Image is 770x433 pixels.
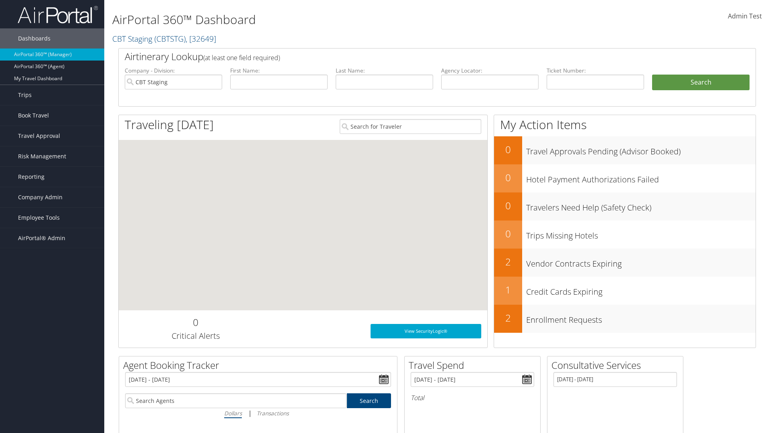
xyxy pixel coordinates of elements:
[125,50,697,63] h2: Airtinerary Lookup
[112,11,545,28] h1: AirPortal 360™ Dashboard
[494,227,522,241] h2: 0
[18,105,49,125] span: Book Travel
[409,358,540,372] h2: Travel Spend
[526,226,756,241] h3: Trips Missing Hotels
[526,142,756,157] h3: Travel Approvals Pending (Advisor Booked)
[728,4,762,29] a: Admin Test
[18,167,45,187] span: Reporting
[224,409,242,417] i: Dollars
[494,305,756,333] a: 2Enrollment Requests
[494,171,522,184] h2: 0
[125,408,391,418] div: |
[18,187,63,207] span: Company Admin
[18,126,60,146] span: Travel Approval
[336,67,433,75] label: Last Name:
[125,330,266,342] h3: Critical Alerts
[186,33,216,44] span: , [ 32649 ]
[203,53,280,62] span: (at least one field required)
[18,28,51,49] span: Dashboards
[125,67,222,75] label: Company - Division:
[494,255,522,269] h2: 2
[526,170,756,185] h3: Hotel Payment Authorizations Failed
[154,33,186,44] span: ( CBTSTG )
[551,358,683,372] h2: Consultative Services
[547,67,644,75] label: Ticket Number:
[441,67,539,75] label: Agency Locator:
[18,228,65,248] span: AirPortal® Admin
[18,5,98,24] img: airportal-logo.png
[526,282,756,297] h3: Credit Cards Expiring
[652,75,750,91] button: Search
[123,358,397,372] h2: Agent Booking Tracker
[230,67,328,75] label: First Name:
[494,143,522,156] h2: 0
[494,221,756,249] a: 0Trips Missing Hotels
[125,116,214,133] h1: Traveling [DATE]
[494,277,756,305] a: 1Credit Cards Expiring
[18,85,32,105] span: Trips
[494,249,756,277] a: 2Vendor Contracts Expiring
[494,192,756,221] a: 0Travelers Need Help (Safety Check)
[494,283,522,297] h2: 1
[257,409,289,417] i: Transactions
[494,136,756,164] a: 0Travel Approvals Pending (Advisor Booked)
[18,208,60,228] span: Employee Tools
[526,254,756,269] h3: Vendor Contracts Expiring
[728,12,762,20] span: Admin Test
[411,393,534,402] h6: Total
[18,146,66,166] span: Risk Management
[125,316,266,329] h2: 0
[494,164,756,192] a: 0Hotel Payment Authorizations Failed
[494,311,522,325] h2: 2
[371,324,481,338] a: View SecurityLogic®
[340,119,481,134] input: Search for Traveler
[347,393,391,408] a: Search
[112,33,216,44] a: CBT Staging
[494,116,756,133] h1: My Action Items
[526,310,756,326] h3: Enrollment Requests
[494,199,522,212] h2: 0
[526,198,756,213] h3: Travelers Need Help (Safety Check)
[125,393,346,408] input: Search Agents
